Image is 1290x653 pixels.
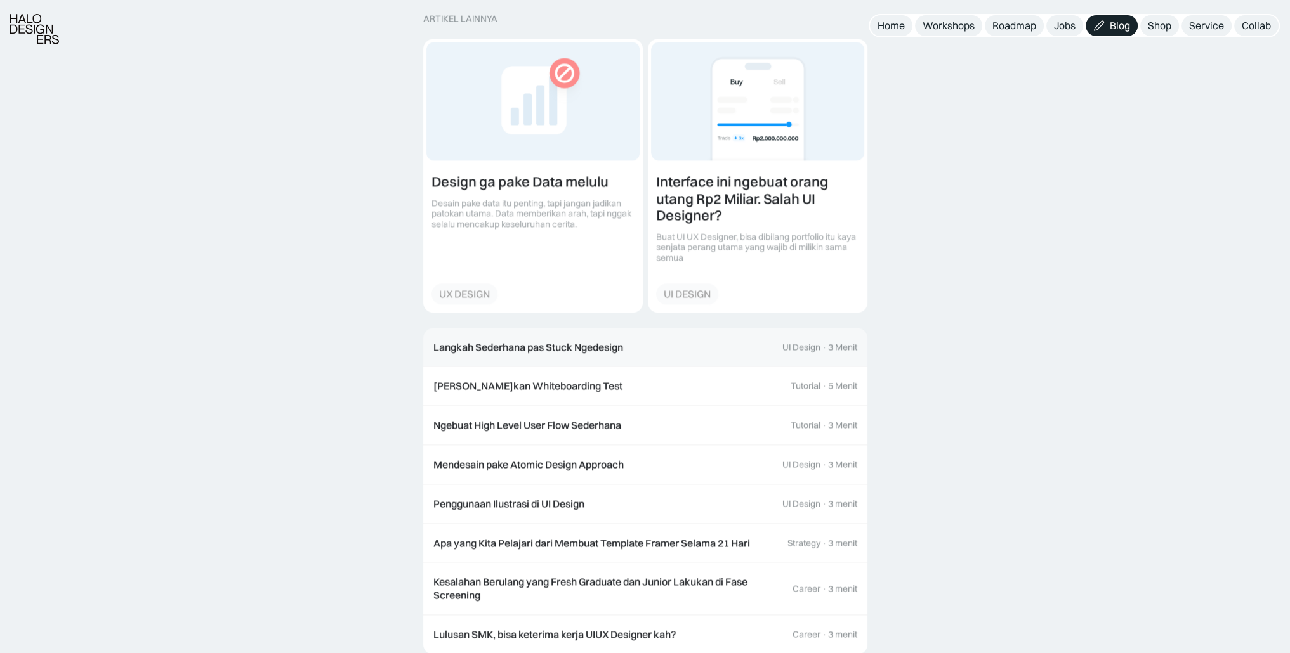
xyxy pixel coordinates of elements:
[423,445,867,484] a: Mendesain pake Atomic Design ApproachUI Design·3 Menit
[1148,19,1171,32] div: Shop
[822,498,827,509] div: ·
[423,406,867,445] a: Ngebuat High Level User Flow SederhanaTutorial·3 Menit
[791,380,820,391] div: Tutorial
[828,538,857,548] div: 3 menit
[822,538,827,548] div: ·
[870,15,912,36] a: Home
[782,498,820,509] div: UI Design
[423,524,867,563] a: Apa yang Kita Pelajari dari Membuat Template Framer Selama 21 HariStrategy·3 menit
[423,366,867,406] a: [PERSON_NAME]kan Whiteboarding TestTutorial·5 Menit
[822,629,827,640] div: ·
[433,418,621,432] div: Ngebuat High Level User Flow Sederhana
[828,420,857,430] div: 3 Menit
[828,380,857,391] div: 5 Menit
[878,19,905,32] div: Home
[1189,19,1224,32] div: Service
[1234,15,1279,36] a: Collab
[985,15,1044,36] a: Roadmap
[828,498,857,509] div: 3 menit
[1046,15,1083,36] a: Jobs
[423,13,867,24] div: ARTIKEL LAINNYA
[822,583,827,594] div: ·
[1110,19,1130,32] div: Blog
[423,562,867,615] a: Kesalahan Berulang yang Fresh Graduate dan Junior Lakukan di Fase ScreeningCareer·3 menit
[822,420,827,430] div: ·
[793,583,820,594] div: Career
[791,420,820,430] div: Tutorial
[1054,19,1076,32] div: Jobs
[782,342,820,352] div: UI Design
[433,458,624,471] div: Mendesain pake Atomic Design Approach
[423,328,867,367] a: Langkah Sederhana pas Stuck NgedesignUI Design·3 Menit
[433,379,622,392] div: [PERSON_NAME]kan Whiteboarding Test
[828,629,857,640] div: 3 menit
[1140,15,1179,36] a: Shop
[423,484,867,524] a: Penggunaan Ilustrasi di UI DesignUI Design·3 menit
[433,497,584,510] div: Penggunaan Ilustrasi di UI Design
[828,459,857,470] div: 3 Menit
[433,340,623,354] div: Langkah Sederhana pas Stuck Ngedesign
[915,15,982,36] a: Workshops
[992,19,1036,32] div: Roadmap
[828,342,857,352] div: 3 Menit
[1242,19,1271,32] div: Collab
[923,19,975,32] div: Workshops
[822,342,827,352] div: ·
[433,536,750,550] div: Apa yang Kita Pelajari dari Membuat Template Framer Selama 21 Hari
[822,380,827,391] div: ·
[793,629,820,640] div: Career
[433,575,780,602] div: Kesalahan Berulang yang Fresh Graduate dan Junior Lakukan di Fase Screening
[1181,15,1232,36] a: Service
[782,459,820,470] div: UI Design
[787,538,820,548] div: Strategy
[822,459,827,470] div: ·
[433,628,676,641] div: Lulusan SMK, bisa keterima kerja UIUX Designer kah?
[1086,15,1138,36] a: Blog
[828,583,857,594] div: 3 menit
